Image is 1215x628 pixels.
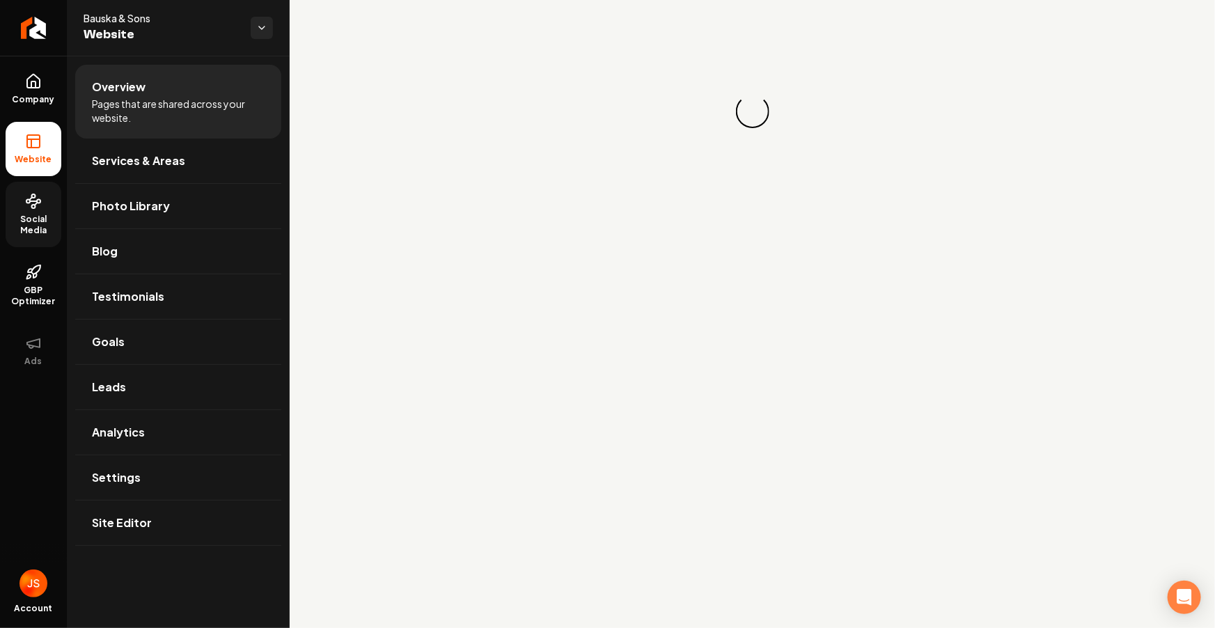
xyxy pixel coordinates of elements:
span: Pages that are shared across your website. [92,97,265,125]
div: Loading [730,88,776,134]
span: Website [84,25,240,45]
a: Analytics [75,410,281,455]
span: Overview [92,79,146,95]
span: Photo Library [92,198,170,214]
a: Photo Library [75,184,281,228]
span: Site Editor [92,515,152,531]
button: Ads [6,324,61,378]
a: Services & Areas [75,139,281,183]
img: James Shamoun [19,570,47,597]
span: Bauska & Sons [84,11,240,25]
a: Company [6,62,61,116]
a: Goals [75,320,281,364]
span: Company [7,94,61,105]
a: Social Media [6,182,61,247]
a: Settings [75,455,281,500]
img: Rebolt Logo [21,17,47,39]
span: Social Media [6,214,61,236]
span: Settings [92,469,141,486]
span: Website [10,154,58,165]
a: Blog [75,229,281,274]
span: Blog [92,243,118,260]
span: Goals [92,333,125,350]
span: Services & Areas [92,152,185,169]
span: Testimonials [92,288,164,305]
a: Leads [75,365,281,409]
a: Testimonials [75,274,281,319]
span: GBP Optimizer [6,285,61,307]
button: Open user button [19,570,47,597]
div: Open Intercom Messenger [1168,581,1201,614]
span: Analytics [92,424,145,441]
span: Leads [92,379,126,395]
a: Site Editor [75,501,281,545]
span: Ads [19,356,48,367]
a: GBP Optimizer [6,253,61,318]
span: Account [15,603,53,614]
